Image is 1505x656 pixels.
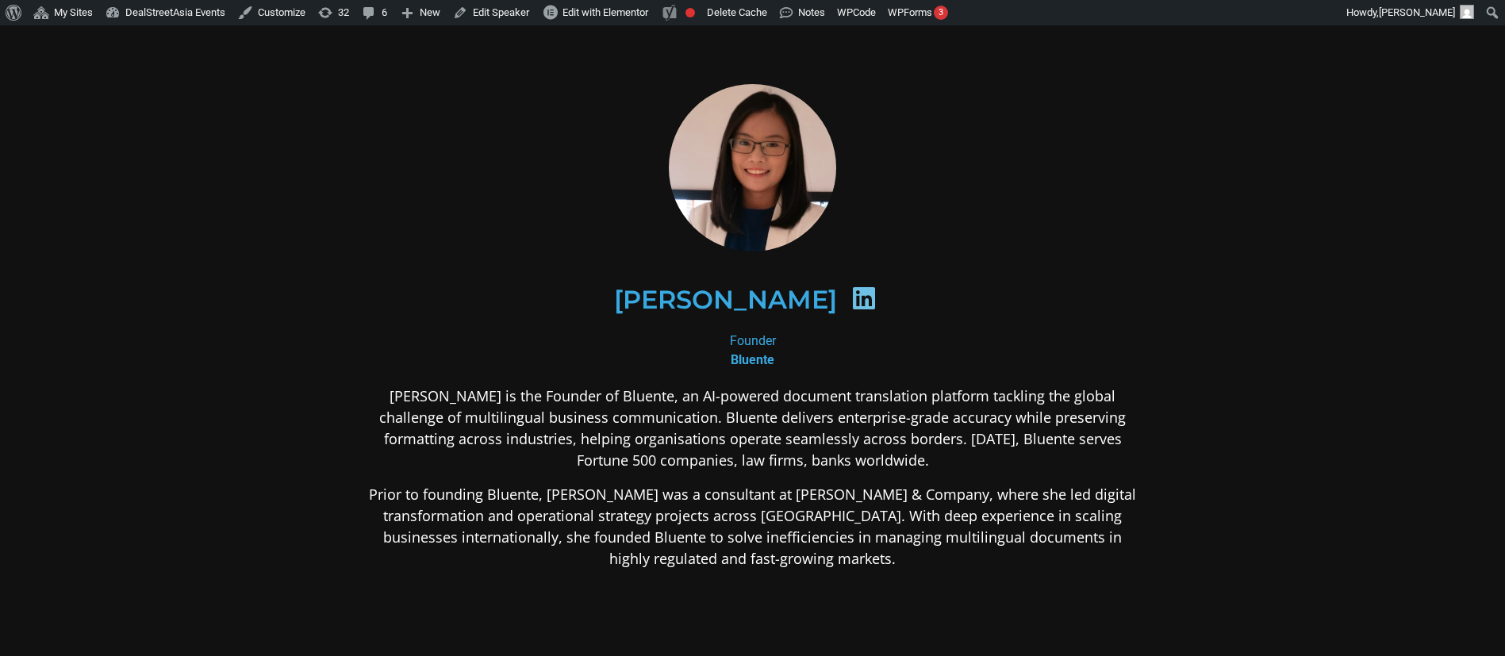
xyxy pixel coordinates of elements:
p: Prior to founding Bluente, [PERSON_NAME] was a consultant at [PERSON_NAME] & Company, where she l... [367,484,1138,570]
span: [PERSON_NAME] [1379,6,1455,18]
div: 3 [934,6,948,20]
div: Focus keyphrase not set [685,8,695,17]
div: Founder [367,332,1138,370]
span: Edit with Elementor [562,6,648,18]
h2: [PERSON_NAME] [614,287,837,313]
p: [PERSON_NAME] is the Founder of Bluente, an AI-powered document translation platform tackling the... [367,386,1138,471]
b: Bluente [731,352,774,367]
